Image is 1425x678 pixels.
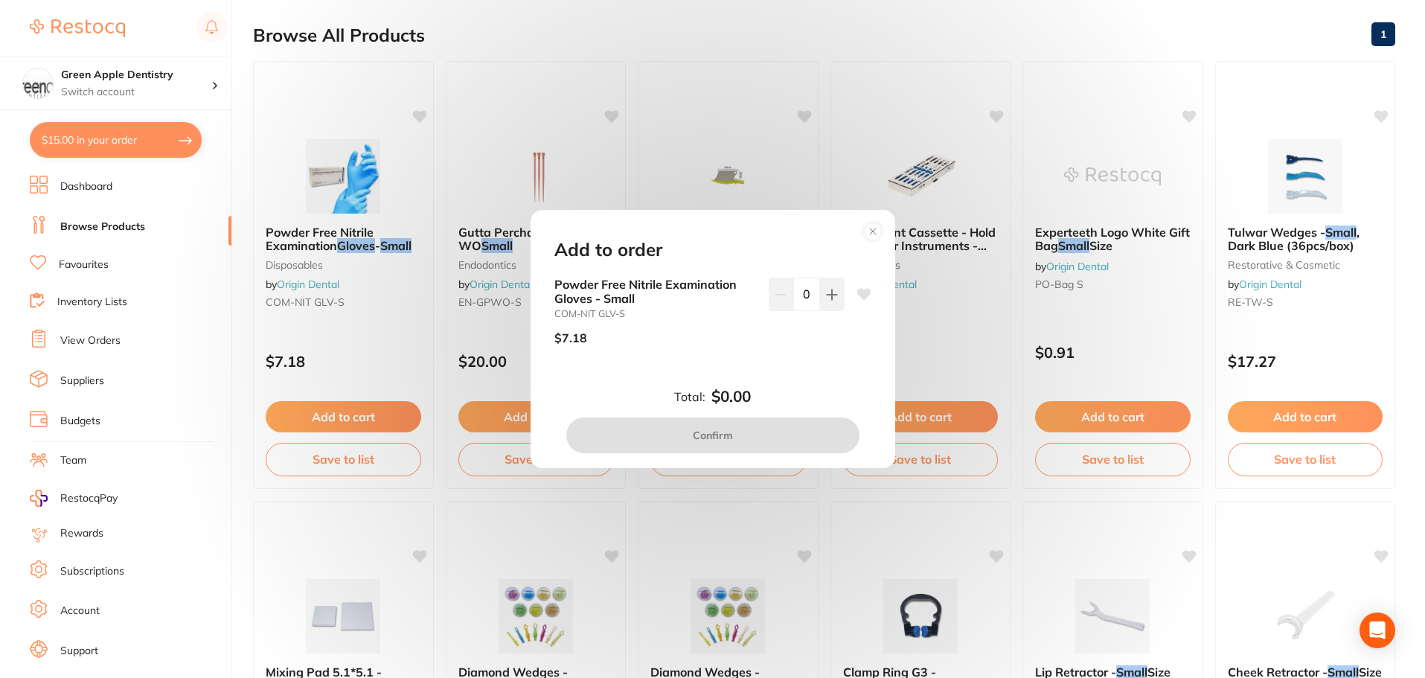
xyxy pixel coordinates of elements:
b: $0.00 [711,388,751,406]
button: Confirm [566,418,859,453]
b: Powder Free Nitrile Examination Gloves - Small [554,278,757,305]
div: Open Intercom Messenger [1360,613,1395,648]
label: Total: [674,390,705,403]
small: COM-NIT GLV-S [554,308,757,319]
p: $7.18 [554,331,587,345]
h2: Add to order [554,240,662,260]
